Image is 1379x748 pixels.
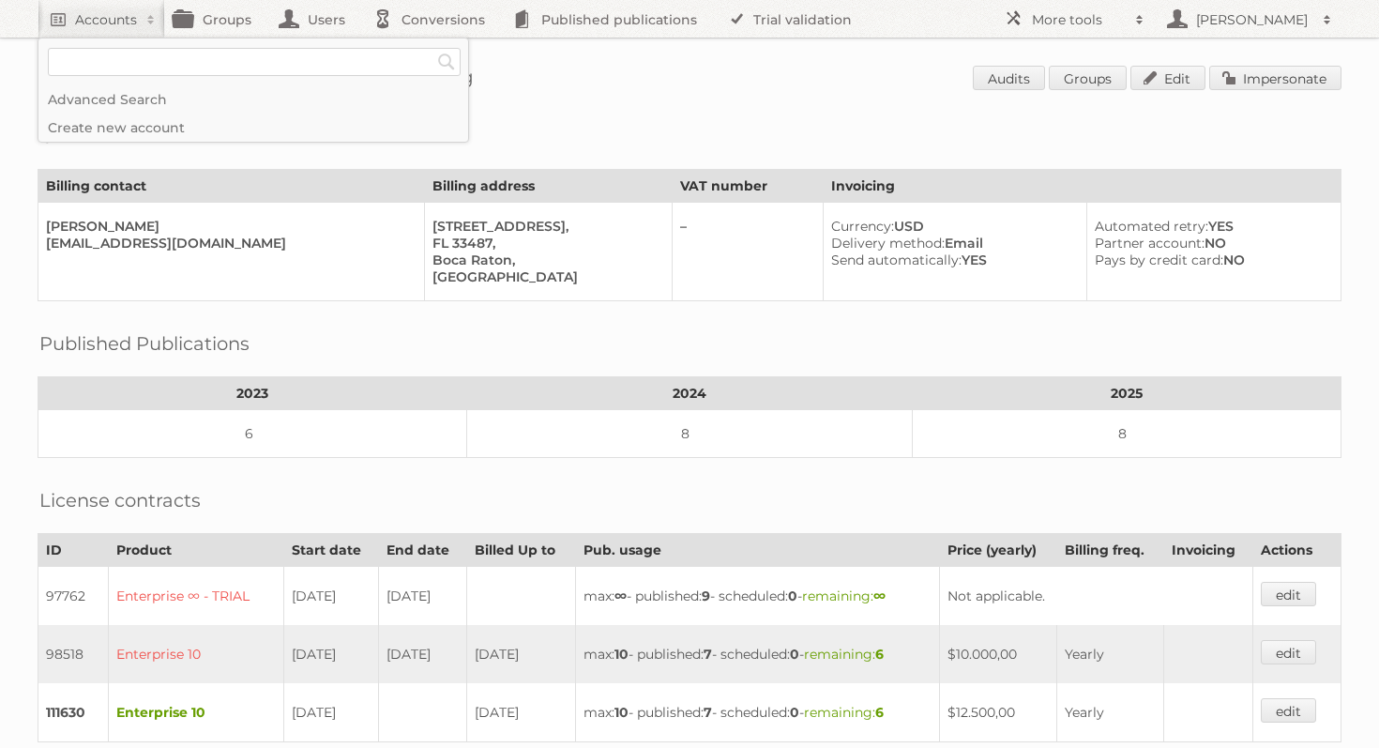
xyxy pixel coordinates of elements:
[1095,235,1205,252] span: Partner account:
[614,588,627,604] strong: ∞
[1253,534,1341,567] th: Actions
[939,567,1252,626] td: Not applicable.
[39,329,250,358] h2: Published Publications
[38,683,109,742] td: 111630
[467,683,575,742] td: [DATE]
[1095,218,1326,235] div: YES
[912,377,1341,410] th: 2025
[46,218,409,235] div: [PERSON_NAME]
[875,646,884,663] strong: 6
[1095,218,1208,235] span: Automated retry:
[1056,534,1163,567] th: Billing freq.
[704,704,712,721] strong: 7
[614,646,629,663] strong: 10
[831,252,1070,268] div: YES
[804,704,884,721] span: remaining:
[673,170,824,203] th: VAT number
[973,66,1045,90] a: Audits
[939,625,1056,683] td: $10.000,00
[283,534,379,567] th: Start date
[1191,10,1313,29] h2: [PERSON_NAME]
[1032,10,1126,29] h2: More tools
[1056,683,1163,742] td: Yearly
[379,567,467,626] td: [DATE]
[467,534,575,567] th: Billed Up to
[379,625,467,683] td: [DATE]
[432,235,657,252] div: FL 33487,
[46,235,409,252] div: [EMAIL_ADDRESS][DOMAIN_NAME]
[873,588,886,604] strong: ∞
[38,410,467,458] td: 6
[283,625,379,683] td: [DATE]
[1261,640,1316,664] a: edit
[575,534,939,567] th: Pub. usage
[831,218,1070,235] div: USD
[1056,625,1163,683] td: Yearly
[39,486,201,514] h2: License contracts
[38,567,109,626] td: 97762
[790,704,799,721] strong: 0
[802,588,886,604] span: remaining:
[38,66,1341,94] h1: Account 84044: Capitol Lighting/1800Lighting
[108,625,283,683] td: Enterprise 10
[831,235,1070,252] div: Email
[379,534,467,567] th: End date
[108,534,283,567] th: Product
[1095,235,1326,252] div: NO
[575,625,939,683] td: max: - published: - scheduled: -
[38,85,468,114] a: Advanced Search
[831,252,962,268] span: Send automatically:
[1163,534,1252,567] th: Invoicing
[108,567,283,626] td: Enterprise ∞ - TRIAL
[467,377,913,410] th: 2024
[1209,66,1341,90] a: Impersonate
[673,203,824,301] td: –
[790,646,799,663] strong: 0
[1130,66,1205,90] a: Edit
[704,646,712,663] strong: 7
[1049,66,1127,90] a: Groups
[425,170,673,203] th: Billing address
[939,534,1056,567] th: Price (yearly)
[575,683,939,742] td: max: - published: - scheduled: -
[831,235,945,252] span: Delivery method:
[467,410,913,458] td: 8
[875,704,884,721] strong: 6
[788,588,797,604] strong: 0
[939,683,1056,742] td: $12.500,00
[283,567,379,626] td: [DATE]
[467,625,575,683] td: [DATE]
[38,377,467,410] th: 2023
[432,268,657,285] div: [GEOGRAPHIC_DATA]
[1261,582,1316,606] a: edit
[831,218,894,235] span: Currency:
[575,567,939,626] td: max: - published: - scheduled: -
[912,410,1341,458] td: 8
[38,114,468,142] a: Create new account
[38,170,425,203] th: Billing contact
[38,534,109,567] th: ID
[824,170,1341,203] th: Invoicing
[1095,252,1326,268] div: NO
[614,704,629,721] strong: 10
[432,252,657,268] div: Boca Raton,
[804,646,884,663] span: remaining:
[75,10,137,29] h2: Accounts
[283,683,379,742] td: [DATE]
[432,48,461,76] input: Search
[1095,252,1223,268] span: Pays by credit card:
[432,218,657,235] div: [STREET_ADDRESS],
[108,683,283,742] td: Enterprise 10
[38,625,109,683] td: 98518
[1261,698,1316,723] a: edit
[702,588,710,604] strong: 9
